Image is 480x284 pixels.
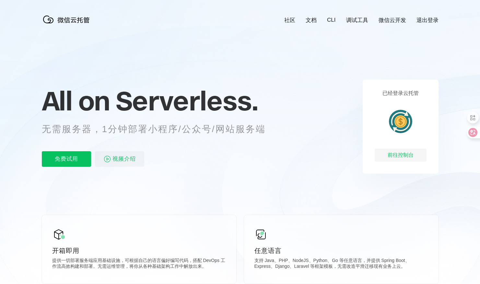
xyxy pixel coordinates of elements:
[375,149,427,162] div: 前往控制台
[254,258,428,271] p: 支持 Java、PHP、NodeJS、Python、Go 等任意语言，并提供 Spring Boot、Express、Django、Laravel 等框架模板，无需改造平滑迁移现有业务上云。
[327,17,335,23] a: CLI
[42,21,94,27] a: 微信云托管
[379,17,406,24] a: 微信云开发
[52,258,226,271] p: 提供一切部署服务端应用基础设施，可根据自己的语言偏好编写代码，搭配 DevOps 工作流高效构建和部署。无需运维管理，将你从各种基础架构工作中解放出来。
[42,151,91,167] p: 免费试用
[112,151,136,167] span: 视频介绍
[382,90,419,97] p: 已经登录云托管
[52,246,226,255] p: 开箱即用
[254,246,428,255] p: 任意语言
[42,13,94,26] img: 微信云托管
[42,85,110,117] span: All on
[346,17,368,24] a: 调试工具
[116,85,258,117] span: Serverless.
[103,155,111,163] img: video_play.svg
[416,17,439,24] a: 退出登录
[306,17,317,24] a: 文档
[284,17,295,24] a: 社区
[42,123,278,136] p: 无需服务器，1分钟部署小程序/公众号/网站服务端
